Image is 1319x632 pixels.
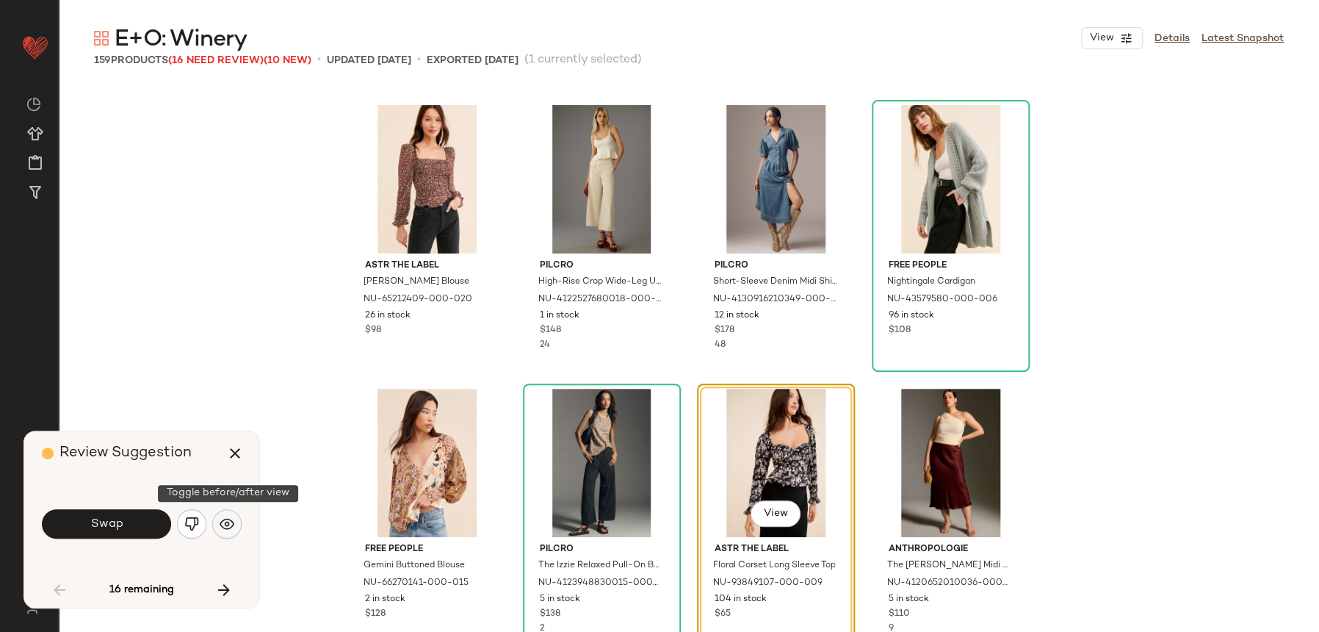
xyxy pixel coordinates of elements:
[540,543,664,556] span: Pilcro
[540,340,550,350] span: 24
[427,53,518,68] p: Exported [DATE]
[540,324,561,337] span: $148
[26,97,41,112] img: svg%3e
[109,583,174,597] span: 16 remaining
[712,577,822,590] span: NU-93849107-000-009
[94,55,111,66] span: 159
[540,259,664,273] span: Pilcro
[220,517,234,531] img: svg%3e
[264,55,311,66] span: (10 New)
[763,508,788,520] span: View
[353,105,501,254] img: 65212409_020_b3
[889,608,910,621] span: $110
[1089,32,1114,44] span: View
[94,31,109,46] img: svg%3e
[353,389,501,537] img: 66270141_015_b4
[524,51,642,69] span: (1 currently selected)
[887,276,975,289] span: Nightingale Cardigan
[365,259,489,273] span: ASTR The Label
[90,517,123,531] span: Swap
[712,559,835,572] span: Floral Corset Long Sleeve Top
[184,517,199,531] img: svg%3e
[877,105,1025,254] img: 43579580_006_b
[889,259,1013,273] span: Free People
[538,559,662,572] span: The Izzie Relaxed Pull-On Barrel Pants: Jacquard Edition
[538,293,662,306] span: NU-4122527680018-000-014
[889,543,1013,556] span: Anthropologie
[528,105,676,254] img: 4122527680018_014_b
[21,32,50,62] img: heart_red.DM2ytmEG.svg
[364,276,469,289] span: [PERSON_NAME] Blouse
[889,324,911,337] span: $108
[877,389,1025,537] img: 4120652010036_022_c
[59,445,192,461] span: Review Suggestion
[365,324,381,337] span: $98
[42,509,171,539] button: Swap
[528,389,676,537] img: 4123948830015_008_b
[540,593,580,606] span: 5 in stock
[714,340,725,350] span: 48
[364,559,465,572] span: Gemini Buttoned Blouse
[538,577,662,590] span: NU-4123948830015-000-008
[364,577,469,590] span: NU-66270141-000-015
[751,500,801,527] button: View
[1081,27,1143,49] button: View
[714,309,759,323] span: 12 in stock
[364,293,472,306] span: NU-65212409-000-020
[889,309,934,323] span: 96 in stock
[365,608,386,621] span: $128
[365,593,405,606] span: 2 in stock
[94,53,311,68] div: Products
[889,593,929,606] span: 5 in stock
[365,543,489,556] span: Free People
[887,577,1011,590] span: NU-4120652010036-000-022
[1154,31,1190,46] a: Details
[538,276,662,289] span: High-Rise Crop Wide-Leg Utility Jeans
[540,309,579,323] span: 1 in stock
[1201,31,1284,46] a: Latest Snapshot
[115,25,247,54] span: E+O: Winery
[887,559,1011,572] span: The [PERSON_NAME] Midi Slip Skirt
[168,55,264,66] span: (16 Need Review)
[714,259,838,273] span: Pilcro
[327,53,411,68] p: updated [DATE]
[702,105,850,254] img: 4130916210349_091_b
[712,276,836,289] span: Short-Sleeve Denim Midi Shirt Dress
[18,603,46,614] img: svg%3e
[540,608,560,621] span: $138
[365,309,411,323] span: 26 in stock
[712,293,836,306] span: NU-4130916210349-000-091
[702,389,850,537] img: 93849107_009_b
[317,51,321,69] span: •
[714,324,734,337] span: $178
[417,51,421,69] span: •
[887,293,997,306] span: NU-43579580-000-006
